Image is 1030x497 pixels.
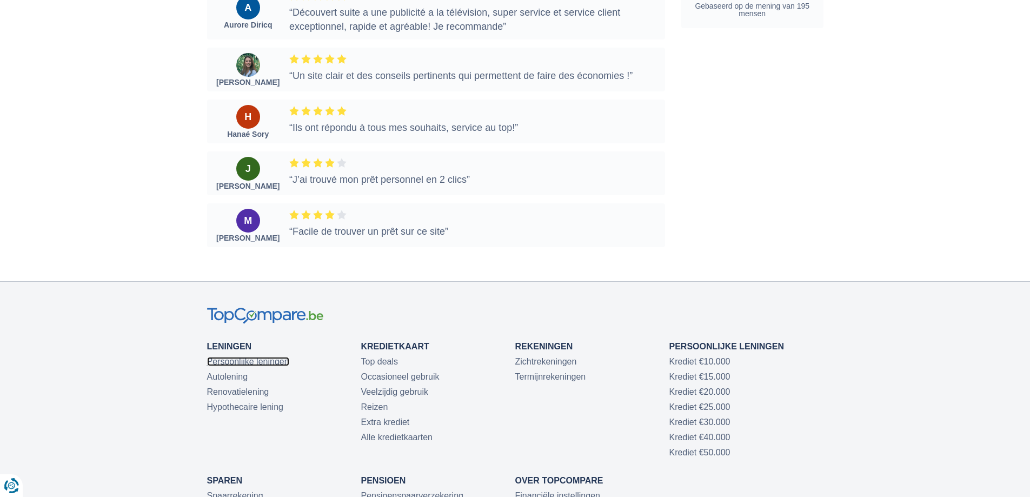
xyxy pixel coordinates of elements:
[313,158,323,168] img: rate
[236,209,260,233] div: M
[207,387,269,396] a: Renovatielening
[361,342,429,351] a: Kredietkaart
[515,357,577,366] a: Zichtrekeningen
[207,308,323,324] img: TopCompare
[236,105,260,129] div: H
[669,448,730,457] a: Krediet €50.000
[216,78,280,86] div: [PERSON_NAME]
[207,342,252,351] a: Leningen
[289,225,660,239] div: “Facile de trouver un prêt sur ce site”
[313,54,323,64] img: rate
[236,53,260,77] img: Lisa Lopez Aguado
[669,402,730,412] a: Krediet €25.000
[207,402,283,412] a: Hypothecaire lening
[216,234,280,242] div: [PERSON_NAME]
[669,372,730,381] a: Krediet €15.000
[337,210,347,220] img: rate
[361,372,440,381] a: Occasioneel gebruik
[515,372,586,381] a: Termijnrekeningen
[515,476,603,485] a: Over TopCompare
[236,157,260,181] div: J
[361,433,433,442] a: Alle kredietkaarten
[289,69,660,83] div: “Un site clair et des conseils pertinents qui permettent de faire des économies !”
[301,106,311,116] img: rate
[216,157,280,190] a: J [PERSON_NAME]
[207,357,289,366] a: Persoonlijke leningen
[325,158,335,168] img: rate
[361,387,429,396] a: Veelzijdig gebruik
[669,433,730,442] a: Krediet €40.000
[216,53,280,86] a: Lisa Lopez Aguado [PERSON_NAME]
[361,418,410,427] a: Extra krediet
[669,418,730,427] a: Krediet €30.000
[227,130,269,138] div: Hanaé Sory
[207,476,243,485] a: Sparen
[216,209,280,242] a: M [PERSON_NAME]
[289,158,299,168] img: rate
[301,158,311,168] img: rate
[313,106,323,116] img: rate
[313,210,323,220] img: rate
[692,2,813,17] span: Gebaseerd op de mening van 195 mensen
[325,210,335,220] img: rate
[289,54,299,64] img: rate
[669,342,784,351] a: Persoonlijke leningen
[669,357,730,366] a: Krediet €10.000
[207,372,248,381] a: Autolening
[325,54,335,64] img: rate
[289,121,660,135] div: “Ils ont répondu à tous mes souhaits, service au top!”
[337,106,347,116] img: rate
[227,105,269,138] a: H Hanaé Sory
[301,54,311,64] img: rate
[361,402,388,412] a: Reizen
[289,6,660,34] div: “Découvert suite a une publicité a la télévision, super service et service client exceptionnel, r...
[361,476,406,485] a: Pensioen
[224,21,272,29] div: Aurore Diricq
[337,54,347,64] img: rate
[515,342,573,351] a: Rekeningen
[669,387,730,396] a: Krediet €20.000
[301,210,311,220] img: rate
[325,106,335,116] img: rate
[216,182,280,190] div: [PERSON_NAME]
[289,106,299,116] img: rate
[361,357,398,366] a: Top deals
[289,173,660,187] div: “J’ai trouvé mon prêt personnel en 2 clics”
[337,158,347,168] img: rate
[289,210,299,220] img: rate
